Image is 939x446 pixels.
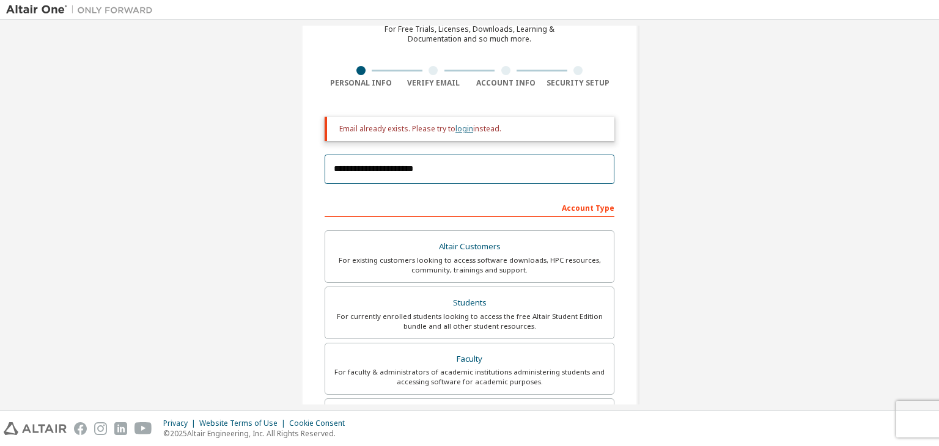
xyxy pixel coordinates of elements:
a: login [455,123,473,134]
div: Students [333,294,606,312]
div: Account Type [325,197,614,217]
div: Security Setup [542,78,615,88]
div: For Free Trials, Licenses, Downloads, Learning & Documentation and so much more. [385,24,554,44]
div: Account Info [469,78,542,88]
div: Privacy [163,419,199,428]
img: altair_logo.svg [4,422,67,435]
img: Altair One [6,4,159,16]
img: facebook.svg [74,422,87,435]
div: For currently enrolled students looking to access the free Altair Student Edition bundle and all ... [333,312,606,331]
img: linkedin.svg [114,422,127,435]
div: Cookie Consent [289,419,352,428]
img: instagram.svg [94,422,107,435]
div: Verify Email [397,78,470,88]
div: Email already exists. Please try to instead. [339,124,605,134]
div: Website Terms of Use [199,419,289,428]
div: For faculty & administrators of academic institutions administering students and accessing softwa... [333,367,606,387]
div: Personal Info [325,78,397,88]
div: Faculty [333,351,606,368]
p: © 2025 Altair Engineering, Inc. All Rights Reserved. [163,428,352,439]
img: youtube.svg [134,422,152,435]
div: For existing customers looking to access software downloads, HPC resources, community, trainings ... [333,255,606,275]
div: Altair Customers [333,238,606,255]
